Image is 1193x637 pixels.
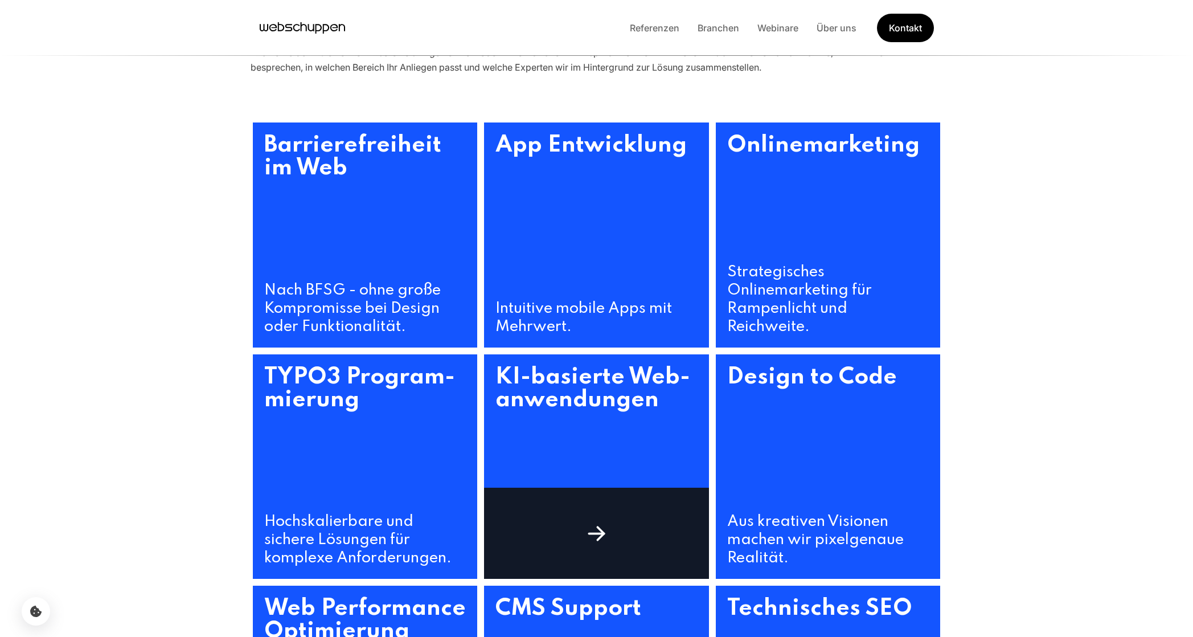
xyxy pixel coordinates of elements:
a: App Entwicklung Intuitive mobile Apps mit Mehrwert. [484,122,709,348]
h3: App Entwicklung [484,122,709,300]
h3: Online­marketing [716,122,941,263]
a: Design to Code Aus kreativen Visionen machen wir pixelgenaue Realität. [716,354,941,579]
a: Branchen [688,22,748,34]
h3: Barriere­freiheit im Web [253,122,478,281]
a: Webinare [748,22,807,34]
a: Online­marketing Strategisches Onlinemarketing für Rampenlicht und Reichweite. [716,122,941,348]
h4: Nach BFSG - ohne große Kompromisse bei Design oder Funktionalität. [253,281,478,348]
h4: Intuitive mobile Apps mit Mehrwert. [484,300,709,348]
a: Über uns [807,22,866,34]
a: TYPO3 Program­mierung Hochskalierbare und sichere Lösungen für komplexe Anforderungen. [253,354,478,579]
a: Hauptseite besuchen [260,19,345,36]
button: Cookie-Einstellungen öffnen [22,597,50,626]
a: Barriere­freiheit im Web Nach BFSG - ohne große Kompromisse bei Design oder Funktionalität. [253,122,478,348]
h3: TYPO3 Program­mierung [253,354,478,513]
h4: Strategisches Onlinemarketing für Rampenlicht und Reichweite. [716,263,941,348]
a: Referenzen [621,22,688,34]
h4: Hochskalierbare und sichere Lösungen für komplexe Anforderungen. [253,513,478,579]
a: KI-basierte Web­anwen­dungen Webanwendungen "intelligent", effizient und zukunftssicher. [484,354,709,579]
a: Get Started [877,14,934,42]
h4: Aus kreativen Visionen machen wir pixelgenaue Realität. [716,513,941,579]
h3: KI-basierte Web­anwen­dungen [484,354,709,513]
h3: Design to Code [716,354,941,513]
